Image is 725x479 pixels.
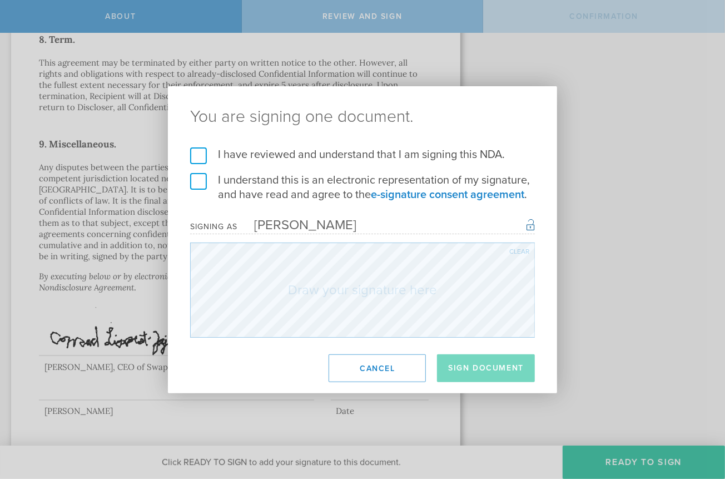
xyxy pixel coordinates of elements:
label: I have reviewed and understand that I am signing this NDA. [190,147,535,162]
button: Sign Document [437,354,535,382]
label: I understand this is an electronic representation of my signature, and have read and agree to the . [190,173,535,202]
div: Signing as [190,222,237,231]
ng-pluralize: You are signing one document. [190,108,535,125]
div: [PERSON_NAME] [237,217,356,233]
button: Cancel [329,354,426,382]
a: e-signature consent agreement [371,188,524,201]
